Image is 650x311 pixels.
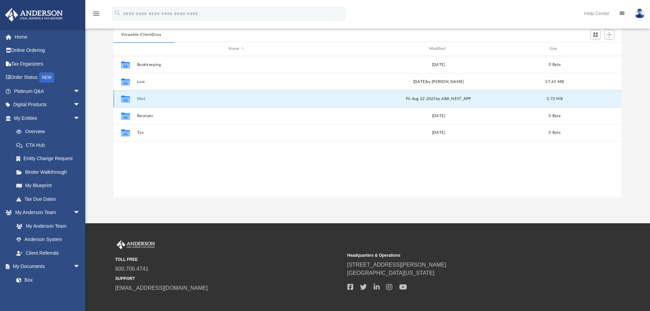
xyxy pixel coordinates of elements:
[339,61,538,68] div: [DATE]
[5,98,90,112] a: Digital Productsarrow_drop_down
[339,79,538,85] div: [DATE] by [PERSON_NAME]
[571,46,619,52] div: id
[549,114,561,117] span: 0 Byte
[10,287,87,300] a: Meeting Minutes
[73,84,87,98] span: arrow_drop_down
[137,62,336,67] button: Bookkeeping
[73,206,87,220] span: arrow_drop_down
[39,72,54,83] div: NEW
[136,46,336,52] div: Name
[10,219,84,233] a: My Anderson Team
[10,233,87,246] a: Anderson System
[5,206,87,220] a: My Anderson Teamarrow_drop_down
[5,111,90,125] a: My Entitiesarrow_drop_down
[115,266,149,272] a: 800.706.4741
[5,30,90,44] a: Home
[73,260,87,274] span: arrow_drop_down
[339,113,538,119] div: [DATE]
[137,114,336,118] button: Receipts
[10,179,87,193] a: My Blueprint
[115,285,208,291] a: [EMAIL_ADDRESS][DOMAIN_NAME]
[339,130,538,136] div: [DATE]
[5,57,90,71] a: Tax Organizers
[347,262,446,268] a: [STREET_ADDRESS][PERSON_NAME]
[635,9,645,18] img: User Pic
[92,10,100,18] i: menu
[541,46,568,52] div: Size
[347,252,575,258] small: Headquarters & Operations
[10,192,90,206] a: Tax Due Dates
[5,260,87,273] a: My Documentsarrow_drop_down
[117,46,134,52] div: id
[10,152,90,166] a: Entity Change Request
[137,80,336,84] button: Law
[137,97,336,101] button: Mail
[115,240,156,249] img: Anderson Advisors Platinum Portal
[10,246,87,260] a: Client Referrals
[549,131,561,135] span: 0 Byte
[5,71,90,85] a: Order StatusNEW
[547,97,563,100] span: 3.72 MB
[604,30,615,39] button: Add
[347,270,435,276] a: [GEOGRAPHIC_DATA][US_STATE]
[114,9,121,17] i: search
[5,84,90,98] a: Platinum Q&Aarrow_drop_down
[10,273,84,287] a: Box
[114,56,622,197] div: grid
[3,8,65,22] img: Anderson Advisors Platinum Portal
[545,80,564,83] span: 57.65 MB
[10,165,90,179] a: Binder Walkthrough
[5,44,90,57] a: Online Ordering
[339,96,538,102] div: Fri Aug 22 2025 by ABA_NEST_APP
[73,98,87,112] span: arrow_drop_down
[92,13,100,18] a: menu
[115,256,343,263] small: TOLL FREE
[339,46,538,52] div: Modified
[73,111,87,125] span: arrow_drop_down
[10,138,90,152] a: CTA Hub
[591,30,601,39] button: Switch to Grid View
[549,62,561,66] span: 0 Byte
[115,275,343,282] small: SUPPORT
[121,32,161,38] button: Viewable-ClientDocs
[137,130,336,135] button: Tax
[10,125,90,139] a: Overview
